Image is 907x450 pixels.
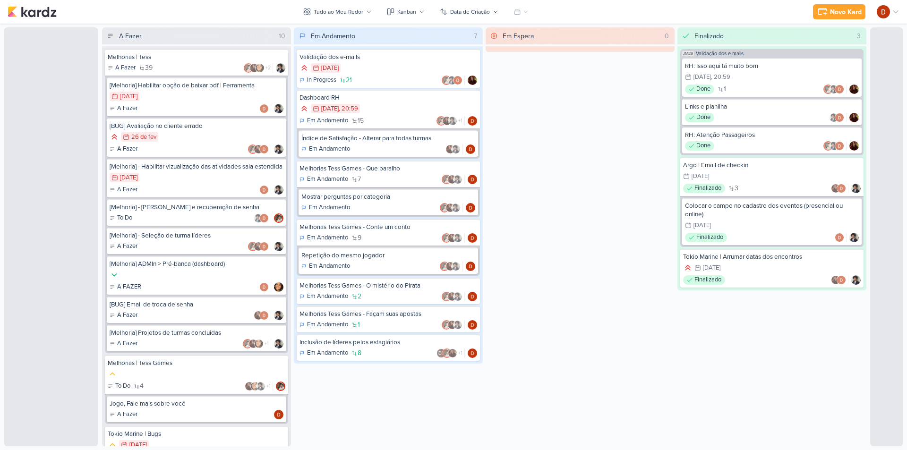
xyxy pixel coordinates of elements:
[735,185,738,192] span: 3
[307,348,348,358] p: Em Andamento
[307,76,336,85] p: In Progress
[256,382,265,391] img: Pedro Luahn Simões
[694,184,721,193] p: Finalizado
[849,141,859,151] img: Jaqueline Molina
[274,104,283,113] div: Responsável: Pedro Luahn Simões
[851,275,861,285] img: Pedro Luahn Simões
[457,117,462,125] span: +1
[259,282,271,292] div: Colaboradores: Davi Elias Teixeira
[274,410,283,419] img: Davi Elias Teixeira
[823,85,847,94] div: Colaboradores: Cezar Giusti, Pedro Luahn Simões, Davi Elias Teixeira
[445,203,455,212] img: Jaqueline Molina
[309,203,350,212] p: Em Andamento
[661,31,673,41] div: 0
[120,93,137,100] div: [DATE]
[685,202,859,219] div: Colocar o campo no cadastro dos eventos (presencial ou online)
[696,51,744,56] span: Validação dos e-mails
[468,320,477,330] img: Davi Elias Teixeira
[835,233,844,242] img: Davi Elias Teixeira
[835,113,844,122] img: Davi Elias Teixeira
[311,31,355,41] div: Em Andamento
[110,162,283,171] div: [Melhoria] - Habilitar vizualização das atividades sala estendida
[276,382,285,391] div: Responsável: Cezar Giusti
[358,118,364,124] span: 15
[440,203,449,212] img: Cezar Giusti
[685,113,714,122] div: Done
[436,116,446,126] img: Cezar Giusti
[466,203,475,212] div: Responsável: Davi Elias Teixeira
[254,213,271,223] div: Colaboradores: Pedro Luahn Simões, Davi Elias Teixeira
[299,175,348,184] div: Em Andamento
[445,262,455,271] img: Jaqueline Molina
[254,242,263,251] img: Jaqueline Molina
[468,292,477,301] div: Responsável: Davi Elias Teixeira
[835,85,844,94] img: Davi Elias Teixeira
[119,31,142,41] div: A Fazer
[265,382,271,390] span: +1
[692,173,709,179] div: [DATE]
[466,262,475,271] img: Davi Elias Teixeira
[442,116,452,126] img: Jaqueline Molina
[447,175,457,184] img: Jaqueline Molina
[108,359,285,367] div: Melhorias | Tess Games
[468,116,477,126] img: Davi Elias Teixeira
[442,348,452,358] img: Cezar Giusti
[468,116,477,126] div: Responsável: Davi Elias Teixeira
[129,442,147,448] div: [DATE]
[835,141,844,151] img: Davi Elias Teixeira
[440,203,463,212] div: Colaboradores: Cezar Giusti, Jaqueline Molina, Pedro Luahn Simões
[466,144,475,154] div: Responsável: Davi Elias Teixeira
[685,85,714,94] div: Done
[299,93,477,102] div: Dashboard RH
[442,175,465,184] div: Colaboradores: Cezar Giusti, Jaqueline Molina, Pedro Luahn Simões
[849,113,859,122] div: Responsável: Jaqueline Molina
[108,63,136,73] div: A Fazer
[274,104,283,113] img: Pedro Luahn Simões
[110,399,283,408] div: Jogo, Fale mais sobre você
[110,260,283,268] div: [Melhoria] ADMIn > Pré-banca (dashboard)
[274,242,283,251] div: Responsável: Pedro Luahn Simões
[244,63,273,73] div: Colaboradores: Cezar Giusti, Jaqueline Molina, Karen Duarte, Pedro Luahn Simões, Davi Elias Teixeira
[683,275,725,285] div: Finalizado
[442,320,451,330] img: Cezar Giusti
[823,85,833,94] img: Cezar Giusti
[851,275,861,285] div: Responsável: Pedro Luahn Simões
[849,85,859,94] div: Responsável: Jaqueline Molina
[468,320,477,330] div: Responsável: Davi Elias Teixeira
[851,184,861,193] div: Responsável: Pedro Luahn Simões
[823,141,847,151] div: Colaboradores: Cezar Giusti, Pedro Luahn Simões, Davi Elias Teixeira
[275,31,289,41] div: 10
[259,104,269,113] img: Davi Elias Teixeira
[274,144,283,154] img: Pedro Luahn Simões
[849,233,859,242] div: Responsável: Pedro Luahn Simões
[274,213,283,223] div: Responsável: Cezar Giusti
[358,322,360,328] span: 1
[813,4,865,19] button: Novo Kard
[358,235,361,241] span: 9
[274,339,283,348] div: Responsável: Pedro Luahn Simões
[849,85,859,94] img: Jaqueline Molina
[853,31,864,41] div: 3
[117,144,137,154] p: A Fazer
[683,253,861,261] div: Tokio Marine | Arrumar datas dos encontros
[307,292,348,301] p: Em Andamento
[274,410,283,419] div: Responsável: Davi Elias Teixeira
[451,144,461,154] img: Pedro Luahn Simões
[117,104,137,113] p: A Fazer
[468,233,477,243] div: Responsável: Davi Elias Teixeira
[110,410,137,419] div: A Fazer
[346,77,352,84] span: 21
[447,320,457,330] img: Jaqueline Molina
[274,282,283,292] img: Karen Duarte
[851,184,861,193] img: Pedro Luahn Simões
[321,106,339,112] div: [DATE]
[299,292,348,301] div: Em Andamento
[259,242,269,251] img: Davi Elias Teixeira
[724,86,726,93] span: 1
[837,275,846,285] img: Davi Elias Teixeira
[307,320,348,330] p: Em Andamento
[117,185,137,195] p: A Fazer
[245,382,254,391] img: Jaqueline Molina
[468,292,477,301] img: Davi Elias Teixeira
[442,233,465,243] div: Colaboradores: Cezar Giusti, Jaqueline Molina, Pedro Luahn Simões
